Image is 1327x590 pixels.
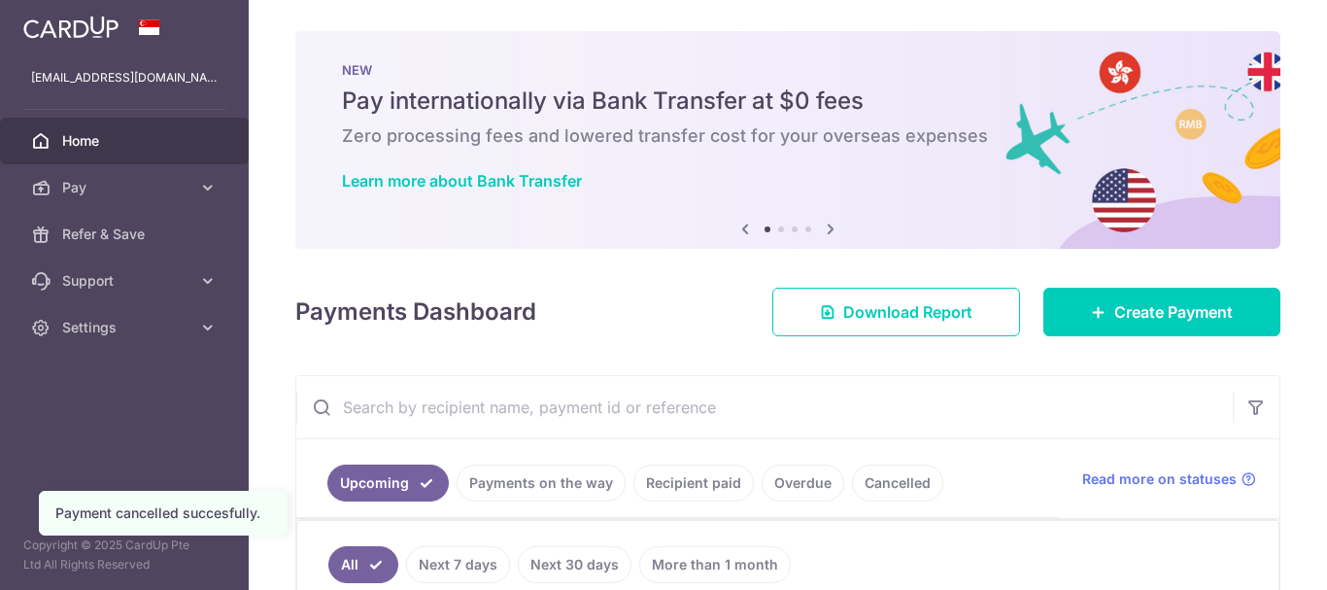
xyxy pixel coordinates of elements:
[457,465,626,502] a: Payments on the way
[406,546,510,583] a: Next 7 days
[1082,469,1256,489] a: Read more on statuses
[62,178,190,197] span: Pay
[55,503,271,523] div: Payment cancelled succesfully.
[772,288,1020,336] a: Download Report
[852,465,943,502] a: Cancelled
[1043,288,1280,336] a: Create Payment
[62,131,190,151] span: Home
[31,68,218,87] p: [EMAIL_ADDRESS][DOMAIN_NAME]
[342,62,1234,78] p: NEW
[1203,532,1308,580] iframe: Opens a widget where you can find more information
[327,465,449,502] a: Upcoming
[1082,469,1237,489] span: Read more on statuses
[295,295,536,330] h4: Payments Dashboard
[296,376,1233,438] input: Search by recipient name, payment id or reference
[762,465,844,502] a: Overdue
[23,16,119,39] img: CardUp
[518,546,631,583] a: Next 30 days
[342,124,1234,148] h6: Zero processing fees and lowered transfer cost for your overseas expenses
[62,271,190,291] span: Support
[328,546,398,583] a: All
[1114,300,1233,324] span: Create Payment
[295,31,1280,249] img: Bank transfer banner
[633,465,754,502] a: Recipient paid
[639,546,791,583] a: More than 1 month
[62,225,190,244] span: Refer & Save
[62,318,190,337] span: Settings
[342,171,582,191] a: Learn more about Bank Transfer
[843,300,972,324] span: Download Report
[342,86,1234,117] h5: Pay internationally via Bank Transfer at $0 fees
